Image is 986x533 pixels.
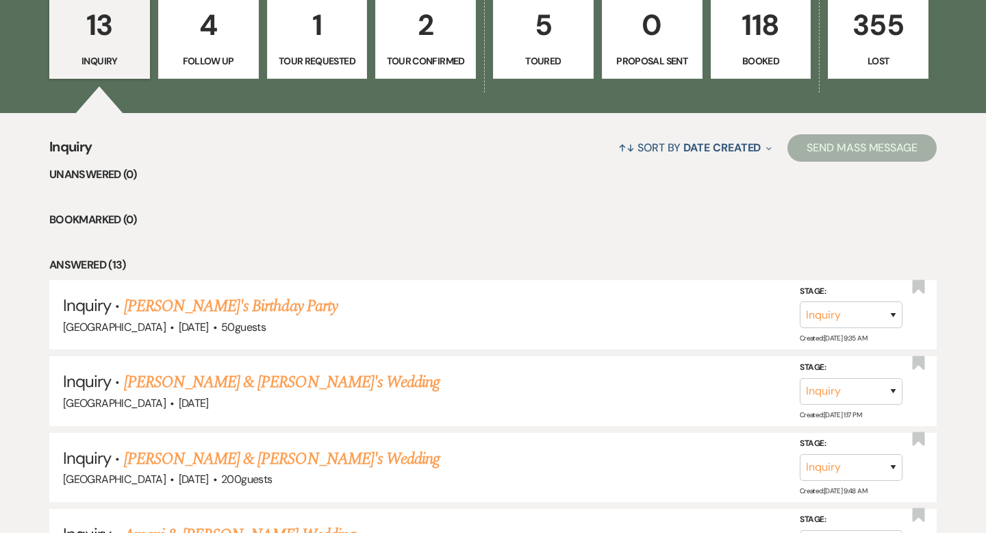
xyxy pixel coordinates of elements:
span: 200 guests [221,472,272,486]
p: Tour Confirmed [384,53,467,69]
p: 4 [167,2,250,48]
span: [GEOGRAPHIC_DATA] [63,472,166,486]
a: [PERSON_NAME] & [PERSON_NAME]'s Wedding [124,370,440,395]
label: Stage: [800,512,902,528]
p: Tour Requested [276,53,359,69]
p: 13 [58,2,141,48]
button: Send Mass Message [787,134,937,162]
p: 0 [611,2,694,48]
p: Inquiry [58,53,141,69]
span: Created: [DATE] 9:35 AM [800,334,867,343]
a: [PERSON_NAME] & [PERSON_NAME]'s Wedding [124,447,440,471]
span: [DATE] [179,320,209,334]
p: Follow Up [167,53,250,69]
span: [DATE] [179,472,209,486]
p: Toured [502,53,585,69]
span: Created: [DATE] 1:17 PM [800,410,861,419]
label: Stage: [800,360,902,375]
p: 355 [837,2,920,48]
p: 5 [502,2,585,48]
span: Inquiry [63,295,111,316]
span: [GEOGRAPHIC_DATA] [63,396,166,410]
span: Inquiry [49,136,92,166]
p: 2 [384,2,467,48]
button: Sort By Date Created [613,129,777,166]
span: Inquiry [63,371,111,392]
li: Unanswered (0) [49,166,937,184]
span: Created: [DATE] 9:48 AM [800,486,867,495]
span: ↑↓ [618,140,635,155]
p: 118 [720,2,802,48]
span: Inquiry [63,447,111,469]
span: 50 guests [221,320,266,334]
span: [GEOGRAPHIC_DATA] [63,320,166,334]
label: Stage: [800,284,902,299]
p: 1 [276,2,359,48]
span: Date Created [683,140,761,155]
p: Proposal Sent [611,53,694,69]
label: Stage: [800,436,902,451]
li: Answered (13) [49,256,937,274]
p: Booked [720,53,802,69]
p: Lost [837,53,920,69]
a: [PERSON_NAME]'s Birthday Party [124,294,338,319]
span: [DATE] [179,396,209,410]
li: Bookmarked (0) [49,211,937,229]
